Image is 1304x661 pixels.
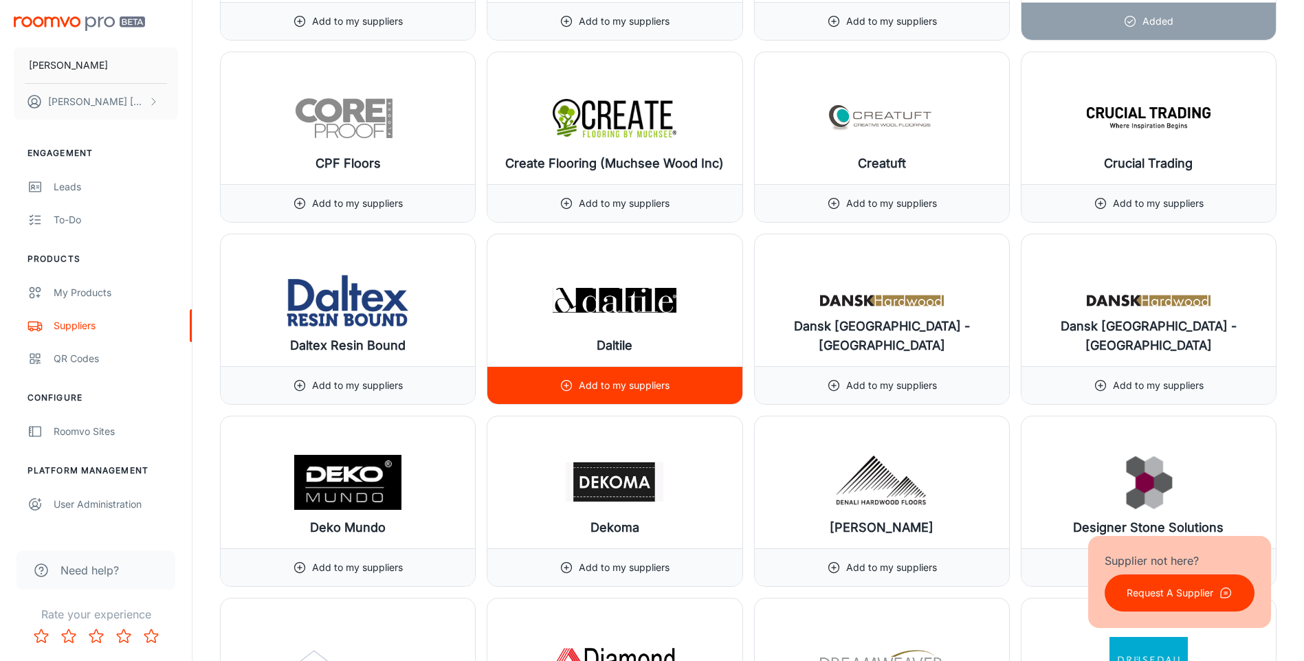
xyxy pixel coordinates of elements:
img: Designer Stone Solutions [1087,455,1211,510]
h6: Daltile [597,336,632,355]
p: [PERSON_NAME] [PERSON_NAME] [48,94,145,109]
p: Add to my suppliers [846,378,937,393]
h6: Crucial Trading [1104,154,1193,173]
button: Request A Supplier [1105,574,1255,612]
h6: Creatuft [858,154,906,173]
img: CPF Floors [286,91,410,146]
img: Creatuft [820,91,944,146]
h6: Dansk [GEOGRAPHIC_DATA] - [GEOGRAPHIC_DATA] [766,317,998,355]
p: [PERSON_NAME] [29,58,108,73]
p: Add to my suppliers [312,14,403,29]
button: [PERSON_NAME] [14,47,178,83]
button: Rate 3 star [82,623,110,650]
div: QR Codes [54,351,178,366]
span: Need help? [60,562,119,579]
h6: Designer Stone Solutions [1073,518,1224,537]
button: [PERSON_NAME] [PERSON_NAME] [14,84,178,120]
button: Rate 5 star [137,623,165,650]
img: Deko Mundo [286,455,410,510]
p: Add to my suppliers [312,196,403,211]
div: Leads [54,179,178,194]
h6: Daltex Resin Bound [290,336,406,355]
img: Denali Hardwood [820,455,944,510]
img: Dansk Hardwood - Canada [820,273,944,328]
h6: CPF Floors [316,154,381,173]
p: Add to my suppliers [579,560,670,575]
div: To-do [54,212,178,227]
h6: Create Flooring (Muchsee Wood Inc) [505,154,724,173]
button: Rate 2 star [55,623,82,650]
div: Roomvo Sites [54,424,178,439]
img: Create Flooring (Muchsee Wood Inc) [553,91,676,146]
p: Add to my suppliers [846,196,937,211]
h6: Dansk [GEOGRAPHIC_DATA] - [GEOGRAPHIC_DATA] [1032,317,1265,355]
h6: Deko Mundo [310,518,386,537]
p: Add to my suppliers [579,14,670,29]
h6: [PERSON_NAME] [830,518,933,537]
div: User Administration [54,497,178,512]
div: Suppliers [54,318,178,333]
img: Daltile [553,273,676,328]
p: Add to my suppliers [846,560,937,575]
p: Add to my suppliers [1113,196,1204,211]
img: Dekoma [553,455,676,510]
img: Crucial Trading [1087,91,1211,146]
p: Add to my suppliers [312,560,403,575]
img: Daltex Resin Bound [286,273,410,328]
img: Roomvo PRO Beta [14,16,145,31]
p: Rate your experience [11,606,181,623]
p: Add to my suppliers [579,196,670,211]
p: Add to my suppliers [1113,378,1204,393]
h6: Dekoma [590,518,639,537]
p: Request A Supplier [1127,585,1213,601]
p: Add to my suppliers [846,14,937,29]
img: Dansk Hardwood - USA [1087,273,1211,328]
div: My Products [54,285,178,300]
p: Added [1142,14,1173,29]
button: Rate 1 star [27,623,55,650]
button: Rate 4 star [110,623,137,650]
p: Add to my suppliers [312,378,403,393]
p: Add to my suppliers [579,378,670,393]
p: Supplier not here? [1105,552,1255,569]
